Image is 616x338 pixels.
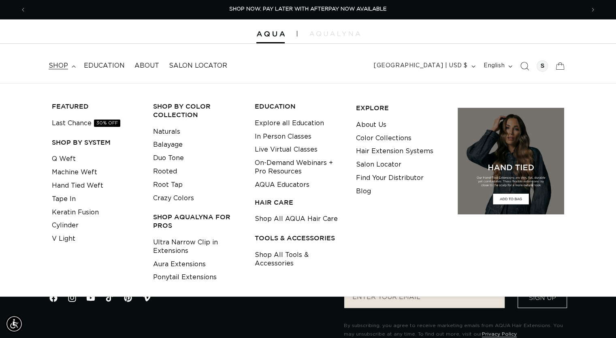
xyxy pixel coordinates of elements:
[52,166,97,179] a: Machine Weft
[356,132,411,145] a: Color Collections
[164,57,232,75] a: Salon Locator
[516,57,533,75] summary: Search
[153,125,180,139] a: Naturals
[52,138,141,147] h3: SHOP BY SYSTEM
[5,315,23,333] div: Accessibility Menu
[79,57,130,75] a: Education
[356,145,433,158] a: Hair Extension Systems
[153,102,242,119] h3: Shop by Color Collection
[484,62,505,70] span: English
[153,165,177,178] a: Rooted
[255,156,343,178] a: On-Demand Webinars + Pro Resources
[49,62,68,70] span: shop
[153,192,194,205] a: Crazy Colors
[309,31,360,36] img: aqualyna.com
[130,57,164,75] a: About
[52,193,76,206] a: Tape In
[153,271,217,284] a: Ponytail Extensions
[255,178,309,192] a: AQUA Educators
[255,212,338,226] a: Shop All AQUA Hair Care
[52,179,103,193] a: Hand Tied Weft
[356,104,445,112] h3: EXPLORE
[169,62,227,70] span: Salon Locator
[134,62,159,70] span: About
[153,178,183,192] a: Root Tap
[52,102,141,111] h3: FEATURED
[344,288,505,308] input: ENTER YOUR EMAIL
[84,62,125,70] span: Education
[153,213,242,230] h3: Shop AquaLyna for Pros
[44,57,79,75] summary: shop
[94,120,120,127] span: 30% OFF
[356,185,371,198] a: Blog
[255,143,318,156] a: Live Virtual Classes
[229,6,387,12] span: SHOP NOW. PAY LATER WITH AFTERPAY NOW AVAILABLE
[255,102,343,111] h3: EDUCATION
[356,158,401,171] a: Salon Locator
[255,198,343,207] h3: HAIR CARE
[255,248,343,270] a: Shop All Tools & Accessories
[14,2,32,17] button: Previous announcement
[479,58,516,74] button: English
[153,236,242,258] a: Ultra Narrow Clip in Extensions
[482,332,517,336] a: Privacy Policy
[356,118,386,132] a: About Us
[369,58,479,74] button: [GEOGRAPHIC_DATA] | USD $
[356,171,424,185] a: Find Your Distributor
[255,117,324,130] a: Explore all Education
[584,2,602,17] button: Next announcement
[255,234,343,242] h3: TOOLS & ACCESSORIES
[52,219,79,232] a: Cylinder
[153,138,183,152] a: Balayage
[374,62,468,70] span: [GEOGRAPHIC_DATA] | USD $
[52,117,120,130] a: Last Chance30% OFF
[255,130,311,143] a: In Person Classes
[256,31,285,37] img: Aqua Hair Extensions
[153,152,184,165] a: Duo Tone
[518,288,567,308] button: Sign Up
[52,206,99,219] a: Keratin Fusion
[52,232,75,246] a: V Light
[52,152,76,166] a: Q Weft
[576,299,616,338] iframe: Chat Widget
[153,258,206,271] a: Aura Extensions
